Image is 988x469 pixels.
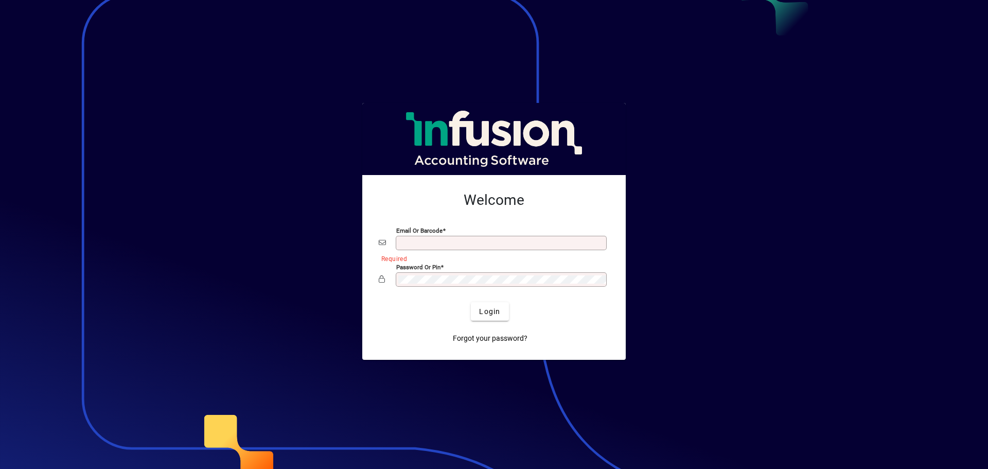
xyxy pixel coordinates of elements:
[379,192,609,209] h2: Welcome
[471,302,508,321] button: Login
[381,253,601,264] mat-error: Required
[453,333,527,344] span: Forgot your password?
[396,264,440,271] mat-label: Password or Pin
[396,227,443,234] mat-label: Email or Barcode
[479,306,500,317] span: Login
[449,329,532,348] a: Forgot your password?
